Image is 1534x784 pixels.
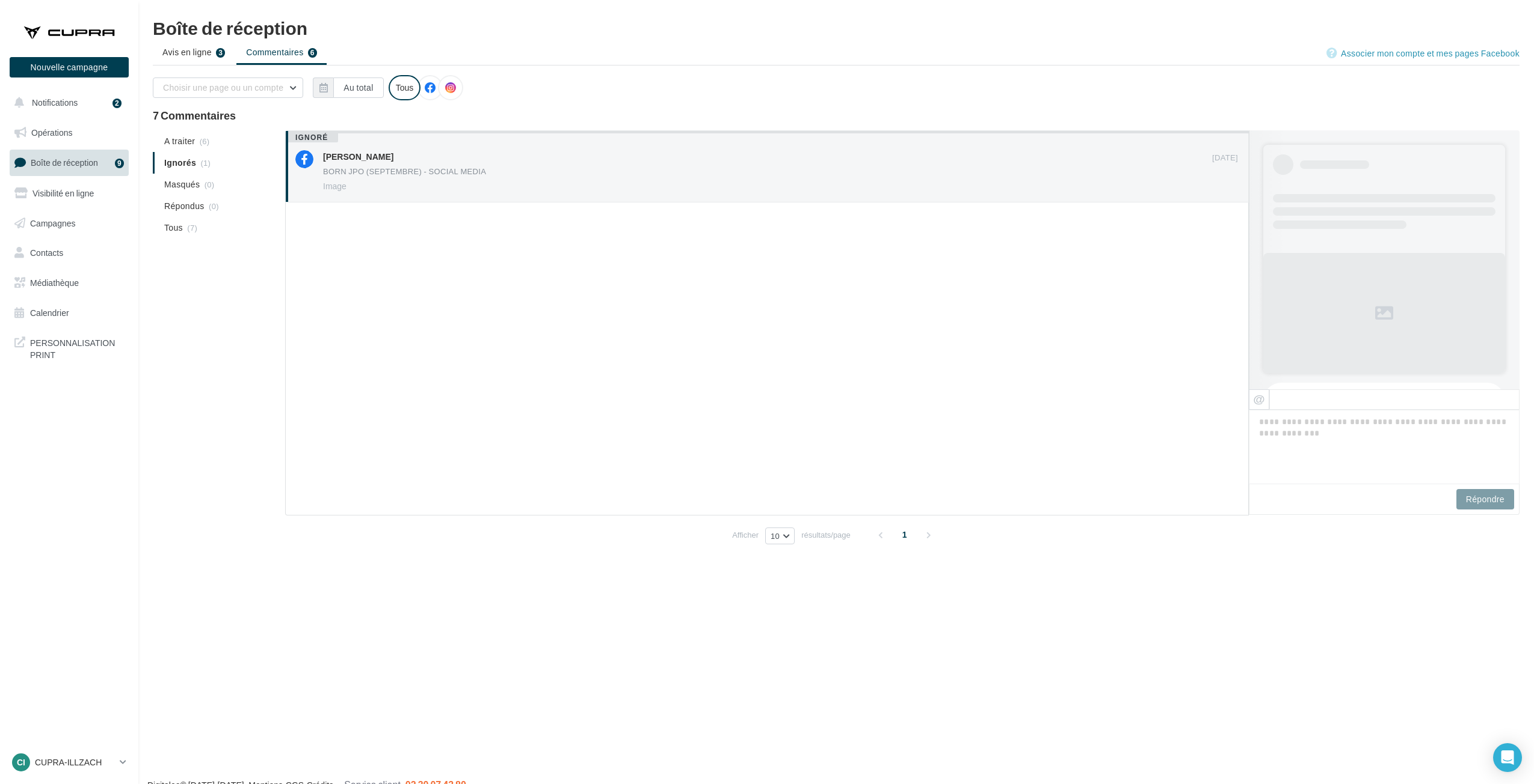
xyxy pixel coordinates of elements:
[153,110,1520,121] div: 7 Commentaires
[765,527,795,544] button: 10
[7,120,131,145] a: Opérations
[30,248,63,258] span: Contacts
[31,157,98,168] span: Boîte de réception
[115,159,124,168] div: 9
[323,151,393,163] div: [PERSON_NAME]
[771,531,780,541] span: 10
[7,90,126,115] button: Notifications 2
[323,181,347,191] span: Image
[163,82,283,93] span: Choisir une page ou un compte
[153,19,1520,37] div: Boîte de réception
[162,46,212,58] span: Avis en ligne
[7,300,131,326] a: Calendrier
[205,180,215,189] span: (0)
[10,57,129,77] button: Nouvelle campagne
[313,77,383,98] button: Au total
[164,135,195,147] span: A traiter
[286,133,338,142] div: ignoré
[164,222,183,234] span: Tous
[323,168,486,175] div: BORN JPO (SEPTEMBRE) - SOCIAL MEDIA
[7,211,131,236] a: Campagnes
[32,188,94,198] span: Visibilité en ligne
[30,308,69,318] span: Calendrier
[333,77,383,98] button: Au total
[200,136,210,146] span: (6)
[30,278,79,288] span: Médiathèque
[164,178,200,190] span: Masqués
[732,529,759,541] span: Afficher
[153,77,303,98] button: Choisir une page ou un compte
[32,97,78,108] span: Notifications
[30,335,124,360] span: PERSONNALISATION PRINT
[7,181,131,206] a: Visibilité en ligne
[7,150,131,175] a: Boîte de réception9
[10,751,129,774] a: CI CUPRA-ILLZACH
[7,270,131,296] a: Médiathèque
[30,217,76,228] span: Campagnes
[895,525,914,544] span: 1
[35,756,115,768] p: CUPRA-ILLZACH
[7,240,131,266] a: Contacts
[164,200,205,212] span: Répondus
[17,756,25,768] span: CI
[1456,489,1514,509] button: Répondre
[187,223,197,232] span: (7)
[31,127,72,138] span: Opérations
[801,529,851,541] span: résultats/page
[209,201,219,211] span: (0)
[112,99,122,108] div: 2
[1212,153,1238,163] span: [DATE]
[7,330,131,365] a: PERSONNALISATION PRINT
[1326,46,1520,61] a: Associer mon compte et mes pages Facebook
[1493,743,1522,772] div: Open Intercom Messenger
[216,48,225,58] div: 3
[389,75,421,100] div: Tous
